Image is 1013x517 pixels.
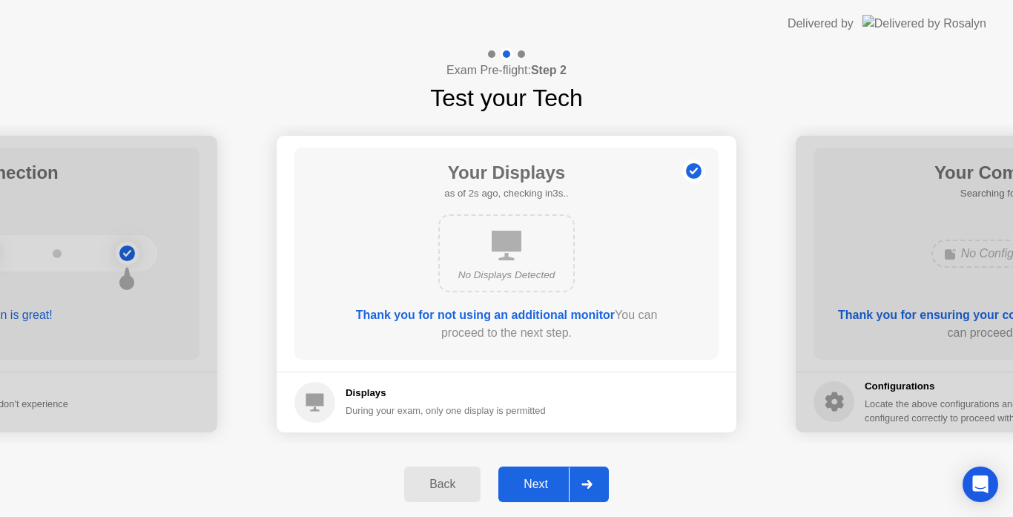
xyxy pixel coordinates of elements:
[409,478,476,491] div: Back
[337,306,676,342] div: You can proceed to the next step.
[346,386,546,401] h5: Displays
[862,15,986,32] img: Delivered by Rosalyn
[452,268,561,283] div: No Displays Detected
[446,62,567,79] h4: Exam Pre-flight:
[356,309,615,321] b: Thank you for not using an additional monitor
[963,467,998,502] div: Open Intercom Messenger
[498,467,609,502] button: Next
[444,159,568,186] h1: Your Displays
[503,478,569,491] div: Next
[788,15,854,33] div: Delivered by
[430,80,583,116] h1: Test your Tech
[444,186,568,201] h5: as of 2s ago, checking in3s..
[404,467,481,502] button: Back
[346,404,546,418] div: During your exam, only one display is permitted
[531,64,567,76] b: Step 2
